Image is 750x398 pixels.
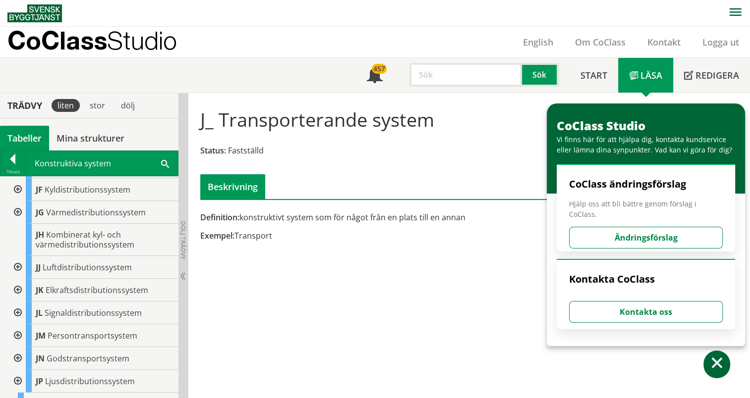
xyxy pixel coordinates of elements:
a: 457 [356,58,394,93]
span: Godstransportsystem [47,353,129,364]
span: Start [580,69,607,81]
span: Dölj trädvy [179,221,187,259]
a: Om CoClass [564,36,636,48]
p: CoClass [7,35,177,46]
span: Definition: [200,212,239,223]
a: English [512,36,564,48]
span: Fastställd [228,145,264,156]
img: Svensk Byggtjänst [7,4,62,22]
span: Signaldistributionssystem [45,307,142,318]
div: Tillbaka [0,168,25,176]
span: JN [36,353,45,364]
a: Start [570,58,618,93]
a: Kontakt [636,36,692,48]
h4: Kontakta CoClass [569,273,723,286]
span: Hjälp oss att bli bättre genom förslag i CoClass. [569,199,723,219]
a: Kontakta oss [569,306,723,317]
span: JM [36,330,46,341]
span: Luftdistributionssystem [43,262,132,273]
div: 457 [372,64,387,74]
span: Status: [200,145,226,156]
div: stor [84,99,111,112]
span: CoClass Studio [557,117,645,134]
div: Konstruktiva system [26,151,178,176]
span: JP [36,376,43,387]
a: Läsa [618,58,673,93]
button: Ändringsförslag [569,227,723,249]
span: Värmedistributionssystem [46,207,146,218]
div: konstruktivt system som för något från en plats till en annan [200,212,555,223]
input: Sök [409,63,522,87]
a: Mina strukturer [49,126,132,150]
span: Notifikationer [367,68,383,84]
div: Beskrivning [200,174,265,199]
span: Sök i tabellen [161,158,169,168]
button: Kontakta oss [569,301,723,323]
span: Redigera [695,69,739,81]
div: dölj [115,99,141,112]
span: Studio [107,26,177,55]
span: Persontransportsystem [48,330,137,341]
a: CoClassStudio [7,27,198,57]
span: Kyldistributionssystem [45,184,130,195]
span: JF [36,184,43,195]
div: Trädvy [2,100,48,111]
span: JK [36,285,44,296]
span: Elkraftsdistributionssystem [46,285,148,296]
span: JJ [36,262,41,273]
span: JL [36,307,43,318]
span: Exempel: [200,230,234,241]
div: Transport [200,230,555,241]
span: Läsa [640,69,662,81]
h4: CoClass ändringsförslag [569,178,723,191]
span: JG [36,207,44,218]
h1: J_ Transporterande system [200,108,434,130]
div: Vi finns här för att hjälpa dig, kontakta kundservice eller lämna dina synpunkter. Vad kan vi gör... [557,134,740,155]
span: Ljusdistributionssystem [45,376,135,387]
button: Sök [522,63,559,87]
span: JH [36,229,44,240]
a: Logga ut [692,36,750,48]
div: liten [52,99,80,112]
span: Kombinerat kyl- och värmedistributionssystem [36,229,134,250]
a: Redigera [673,58,750,93]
